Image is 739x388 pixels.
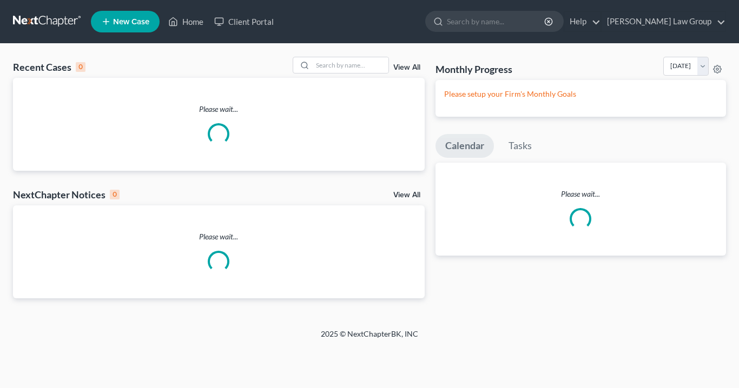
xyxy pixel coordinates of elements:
[393,191,420,199] a: View All
[13,61,85,73] div: Recent Cases
[499,134,542,158] a: Tasks
[61,329,678,348] div: 2025 © NextChapterBK, INC
[209,12,279,31] a: Client Portal
[393,64,420,71] a: View All
[13,104,425,115] p: Please wait...
[447,11,546,31] input: Search by name...
[564,12,601,31] a: Help
[444,89,718,99] p: Please setup your Firm's Monthly Goals
[436,189,727,199] p: Please wait...
[313,57,388,73] input: Search by name...
[113,18,149,26] span: New Case
[13,188,120,201] div: NextChapter Notices
[13,231,425,242] p: Please wait...
[436,134,494,158] a: Calendar
[436,63,512,76] h3: Monthly Progress
[163,12,209,31] a: Home
[110,190,120,199] div: 0
[76,62,85,72] div: 0
[602,12,725,31] a: [PERSON_NAME] Law Group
